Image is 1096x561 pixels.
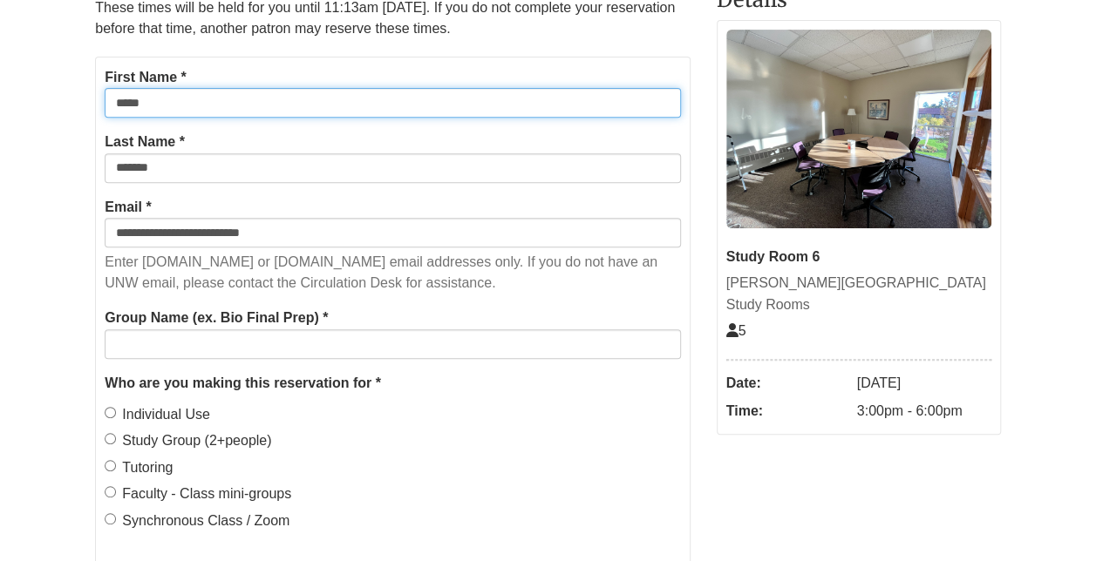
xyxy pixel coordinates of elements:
[105,456,173,479] label: Tutoring
[857,397,991,425] dd: 3:00pm - 6:00pm
[105,66,186,89] label: First Name *
[726,246,991,268] div: Study Room 6
[105,407,116,418] input: Individual Use
[105,196,151,219] label: Email *
[105,252,680,294] p: Enter [DOMAIN_NAME] or [DOMAIN_NAME] email addresses only. If you do not have an UNW email, pleas...
[105,483,291,505] label: Faculty - Class mini-groups
[105,433,116,444] input: Study Group (2+people)
[105,131,185,153] label: Last Name *
[105,372,680,395] legend: Who are you making this reservation for *
[726,30,991,228] img: Study Room 6
[105,510,289,532] label: Synchronous Class / Zoom
[726,272,991,316] div: [PERSON_NAME][GEOGRAPHIC_DATA] Study Rooms
[105,513,116,524] input: Synchronous Class / Zoom
[105,486,116,497] input: Faculty - Class mini-groups
[726,323,746,338] span: The capacity of this space
[105,429,271,452] label: Study Group (2+people)
[726,397,848,425] dt: Time:
[857,369,991,397] dd: [DATE]
[726,369,848,397] dt: Date:
[105,403,210,426] label: Individual Use
[105,460,116,471] input: Tutoring
[105,307,328,329] label: Group Name (ex. Bio Final Prep) *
